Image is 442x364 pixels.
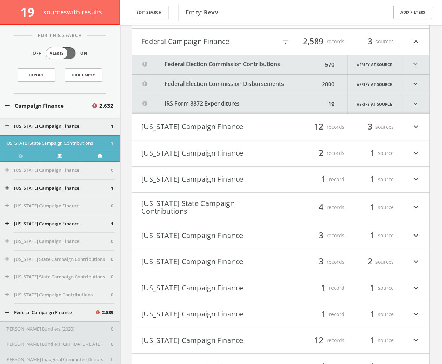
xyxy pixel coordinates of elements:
div: records [302,230,344,241]
span: 3 [316,256,326,268]
i: expand_more [411,174,421,186]
i: expand_more [411,200,421,215]
button: Federal Campaign Finance [5,309,95,316]
span: 3 [316,229,326,241]
span: 1 [367,173,378,186]
button: [US_STATE] Campaign Finance [141,121,281,133]
a: Verify at source [347,55,401,74]
div: records [302,334,344,346]
span: source s with results [43,8,102,16]
span: 1 [111,123,113,130]
div: records [302,256,344,268]
div: records [302,200,344,215]
i: expand_more [401,55,429,74]
button: [US_STATE] Campaign Finance [5,220,111,227]
button: [PERSON_NAME] Inaugural Committee Donors [5,356,111,363]
span: 19 [20,4,41,20]
span: 1 [111,185,113,192]
button: [US_STATE] Campaign Contributions [5,291,111,299]
i: expand_more [411,256,421,268]
button: [US_STATE] Campaign Finance [5,167,111,174]
div: records [302,36,344,48]
button: [US_STATE] Campaign Finance [141,174,281,186]
span: 1 [367,147,378,159]
span: 2 [365,256,375,268]
span: For This Search [32,32,87,39]
i: expand_more [411,121,421,133]
b: Revv [204,8,218,16]
button: [US_STATE] Campaign Finance [141,308,281,320]
div: record [302,308,344,320]
div: 570 [323,55,337,74]
button: [US_STATE] Campaign Finance [5,185,111,192]
span: Off [33,50,41,56]
span: 2,632 [99,102,113,110]
div: source [351,147,394,159]
button: [US_STATE] Campaign Finance [141,230,281,241]
div: sources [351,36,394,48]
button: [US_STATE] Campaign Finance [5,202,111,209]
button: Federal Election Commission Disbursements [132,75,320,94]
button: [PERSON_NAME] Bundlers (CRP [DATE]-[DATE]) [5,341,111,348]
button: [US_STATE] State Campaign Contributions [141,200,281,215]
i: expand_more [401,75,429,94]
div: source [351,334,394,346]
span: 1 [367,308,378,320]
button: [US_STATE] Campaign Finance [141,256,281,268]
i: expand_less [411,36,421,48]
span: 0 [111,238,113,245]
i: expand_more [411,147,421,159]
i: expand_more [411,282,421,294]
span: On [80,50,87,56]
div: source [351,200,394,215]
button: [US_STATE] State Campaign Contributions [5,140,111,147]
span: 3 [365,35,375,48]
span: 3 [365,121,375,133]
span: 2,589 [102,309,113,316]
button: [US_STATE] Campaign Finance [141,334,281,346]
button: Hide Empty [65,68,102,82]
button: [US_STATE] Campaign Finance [141,147,281,159]
span: 1 [318,282,329,294]
span: 1 [367,229,378,241]
div: source [351,308,394,320]
button: Edit Search [130,6,168,19]
div: record [302,174,344,186]
button: Federal Campaign Finance [141,36,277,48]
i: filter_list [282,38,290,46]
div: sources [351,121,394,133]
span: 1 [367,201,378,213]
button: [PERSON_NAME] Bundlers (2020) [5,326,111,333]
span: 0 [111,291,113,299]
div: source [351,174,394,186]
span: 1 [318,173,329,186]
div: sources [351,256,394,268]
i: expand_more [411,230,421,241]
span: 1 [367,282,378,294]
button: [US_STATE] Campaign Finance [5,123,111,130]
span: 12 [311,121,326,133]
div: 2000 [320,75,337,94]
a: Verify at source [347,94,401,114]
div: source [351,282,394,294]
span: 0 [111,202,113,209]
span: 0 [111,326,113,333]
a: Verify at source [347,75,401,94]
span: 0 [111,256,113,263]
span: 1 [318,308,329,320]
button: IRS Form 8872 Expenditures [132,94,326,114]
span: 4 [316,201,326,213]
div: records [302,147,344,159]
span: 0 [111,356,113,363]
button: [US_STATE] State Campaign Contributions [5,256,111,263]
span: 12 [311,334,326,346]
div: record [302,282,344,294]
button: [US_STATE] State Campaign Contributions [5,274,111,281]
a: Verify at source [40,151,80,161]
button: [US_STATE] Campaign Finance [5,238,111,245]
span: 0 [111,341,113,348]
span: 1 [111,220,113,227]
button: Federal Election Commission Contributions [132,55,323,74]
button: Add Filters [393,6,432,19]
i: expand_more [411,334,421,346]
